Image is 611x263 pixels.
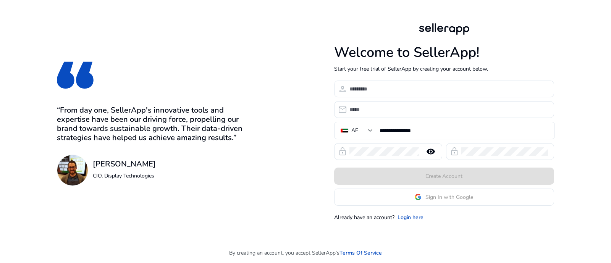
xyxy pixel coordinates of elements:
div: AE [351,126,358,135]
span: email [338,105,347,114]
a: Terms Of Service [339,249,382,257]
p: CIO, Display Technologies [93,172,156,180]
h3: “From day one, SellerApp's innovative tools and expertise have been our driving force, propelling... [57,106,252,142]
p: Already have an account? [334,213,394,221]
h1: Welcome to SellerApp! [334,44,554,61]
span: lock [338,147,347,156]
span: lock [450,147,459,156]
span: person [338,84,347,94]
h3: [PERSON_NAME] [93,160,156,169]
p: Start your free trial of SellerApp by creating your account below. [334,65,554,73]
mat-icon: remove_red_eye [422,147,440,156]
a: Login here [398,213,423,221]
